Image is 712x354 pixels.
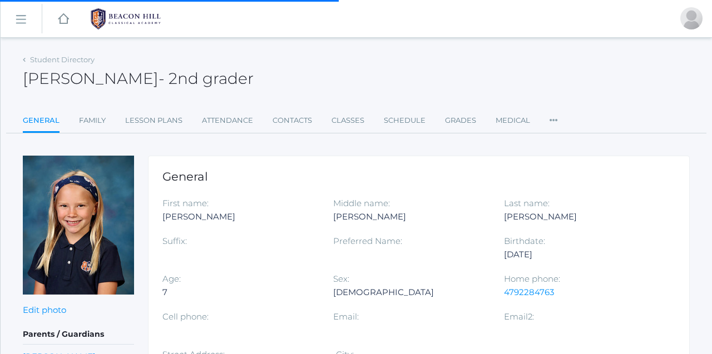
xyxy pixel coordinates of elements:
div: Jessica Hooten Wilson [680,7,703,29]
h2: [PERSON_NAME] [23,70,254,87]
label: Email: [333,311,359,322]
a: Family [79,109,106,132]
img: Lucy Wilson [23,156,134,295]
label: Suffix: [162,236,187,246]
div: [DEMOGRAPHIC_DATA] [333,286,487,299]
h1: General [162,170,675,183]
a: 4792284763 [504,287,554,297]
div: [DATE] [504,248,658,261]
div: [PERSON_NAME] [504,210,658,223]
span: - 2nd grader [159,69,254,88]
label: Home phone: [504,273,560,284]
a: Lesson Plans [125,109,182,132]
a: Edit photo [23,305,66,315]
label: Last name: [504,198,550,208]
a: Student Directory [30,55,95,64]
a: General [23,109,60,133]
label: First name: [162,198,209,208]
a: Contacts [273,109,312,132]
label: Cell phone: [162,311,209,322]
div: [PERSON_NAME] [333,210,487,223]
label: Birthdate: [504,236,545,246]
label: Sex: [333,273,349,284]
a: Schedule [384,109,426,132]
h5: Parents / Guardians [23,325,134,344]
label: Age: [162,273,181,284]
label: Middle name: [333,198,390,208]
img: 1_BHCALogos-05.png [84,5,167,33]
label: Email2: [504,311,534,322]
a: Grades [445,109,476,132]
label: Preferred Name: [333,236,402,246]
div: 7 [162,286,317,299]
div: [PERSON_NAME] [162,210,317,223]
a: Medical [496,109,530,132]
a: Attendance [202,109,253,132]
a: Classes [332,109,364,132]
